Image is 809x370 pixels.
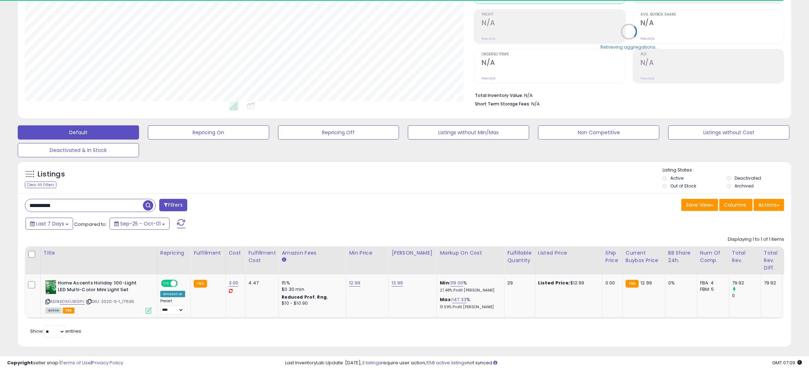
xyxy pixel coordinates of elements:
[86,299,134,304] span: | SKU: 2020-5-1_17636
[58,280,144,295] b: Home Accents Holiday 100-Light LED Multi-Color Mini Light Set
[38,169,65,179] h5: Listings
[248,280,273,286] div: 4.47
[18,125,139,140] button: Default
[63,308,75,314] span: FBA
[754,199,784,211] button: Actions
[194,280,207,288] small: FBA
[60,299,85,305] a: B01MUBK8PV
[605,280,617,286] div: 0.00
[282,300,340,306] div: $10 - $10.90
[18,143,139,157] button: Deactivated & In Stock
[626,280,639,288] small: FBA
[700,286,724,293] div: FBM: 5
[92,359,123,366] a: Privacy Policy
[160,291,185,297] div: Amazon AI
[7,360,123,366] div: seller snap | |
[719,199,753,211] button: Columns
[681,199,718,211] button: Save View
[282,280,340,286] div: 15%
[764,280,776,286] div: 79.92
[408,125,529,140] button: Listings without Min/Max
[44,249,154,257] div: Title
[626,249,662,264] div: Current Buybox Price
[600,44,658,50] div: Retrieving aggregations..
[282,249,343,257] div: Amazon Fees
[45,280,152,313] div: ASIN:
[538,280,597,286] div: $12.99
[282,294,328,300] b: Reduced Prof. Rng.
[36,220,64,227] span: Last 7 Days
[25,181,56,188] div: Clear All Filters
[160,299,185,314] div: Preset:
[362,359,381,366] a: 3 listings
[160,249,188,257] div: Repricing
[440,296,452,303] b: Max:
[120,220,161,227] span: Sep-25 - Oct-01
[440,249,501,257] div: Markup on Cost
[605,249,620,264] div: Ship Price
[392,249,434,257] div: [PERSON_NAME]
[248,249,276,264] div: Fulfillment Cost
[426,359,467,366] a: 558 active listings
[440,296,499,310] div: %
[663,167,791,174] p: Listing States:
[732,280,761,286] div: 79.92
[700,249,726,264] div: Num of Comp.
[229,249,243,257] div: Cost
[724,201,746,208] span: Columns
[440,279,450,286] b: Min:
[61,359,91,366] a: Terms of Use
[668,249,694,264] div: BB Share 24h.
[440,280,499,293] div: %
[45,308,62,314] span: All listings currently available for purchase on Amazon
[349,279,360,287] a: 12.99
[26,218,73,230] button: Last 7 Days
[110,218,170,230] button: Sep-25 - Oct-01
[450,279,463,287] a: 119.00
[538,279,570,286] b: Listed Price:
[735,175,761,181] label: Deactivated
[7,359,33,366] strong: Copyright
[440,305,499,310] p: 31.59% Profit [PERSON_NAME]
[278,125,399,140] button: Repricing Off
[732,249,758,264] div: Total Rev.
[194,249,222,257] div: Fulfillment
[285,360,802,366] div: Last InventoryLab Update: [DATE], require user action, not synced.
[349,249,386,257] div: Min Price
[668,280,692,286] div: 0%
[700,280,724,286] div: FBA: 4
[437,246,504,274] th: The percentage added to the cost of goods (COGS) that forms the calculator for Min & Max prices.
[538,249,599,257] div: Listed Price
[440,288,499,293] p: 27.48% Profit [PERSON_NAME]
[159,199,187,211] button: Filters
[772,359,802,366] span: 2025-10-9 07:09 GMT
[641,279,652,286] span: 12.99
[162,281,171,287] span: ON
[177,281,188,287] span: OFF
[229,279,239,287] a: 3.00
[728,236,784,243] div: Displaying 1 to 1 of 1 items
[735,183,754,189] label: Archived
[452,296,466,303] a: 147.33
[74,221,107,228] span: Compared to:
[282,286,340,293] div: $0.30 min
[668,125,789,140] button: Listings without Cost
[732,293,761,299] div: 0
[538,125,659,140] button: Non Competitive
[764,249,779,272] div: Total Rev. Diff.
[670,175,683,181] label: Active
[507,249,532,264] div: Fulfillable Quantity
[30,328,81,334] span: Show: entries
[670,183,696,189] label: Out of Stock
[507,280,529,286] div: 29
[148,125,269,140] button: Repricing On
[282,257,286,263] small: Amazon Fees.
[392,279,403,287] a: 13.99
[45,280,56,294] img: 51+6yXe031L._SL40_.jpg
